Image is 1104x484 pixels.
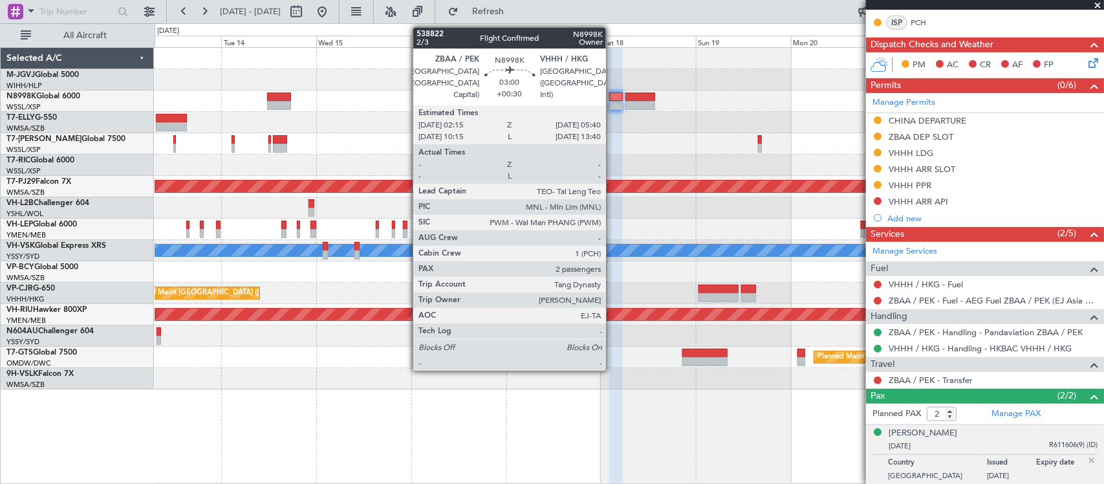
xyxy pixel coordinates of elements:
a: VH-LEPGlobal 6000 [6,221,77,228]
span: Refresh [461,7,515,16]
p: Issued [987,458,1037,471]
a: T7-ELLYG-550 [6,114,57,122]
div: [PERSON_NAME] [889,427,957,440]
span: Handling [871,309,907,324]
span: (2/5) [1057,226,1076,240]
div: Planned Maint [GEOGRAPHIC_DATA] ([GEOGRAPHIC_DATA] Intl) [129,283,345,303]
a: WSSL/XSP [6,145,41,155]
a: YSSY/SYD [6,337,39,347]
span: T7-ELLY [6,114,35,122]
div: VHHH ARR API [889,196,948,207]
span: PM [913,59,925,72]
a: WMSA/SZB [6,380,45,390]
a: Manage Permits [872,96,935,109]
a: N604AUChallenger 604 [6,327,94,335]
p: Country [888,458,987,471]
p: Expiry date [1037,458,1087,471]
div: Mon 20 [791,36,886,47]
img: close [1086,455,1098,467]
div: CHINA DEPARTURE [889,115,966,126]
a: T7-[PERSON_NAME]Global 7500 [6,135,125,143]
a: ZBAA / PEK - Handling - Pandaviation ZBAA / PEK [889,327,1083,338]
span: Fuel [871,261,888,276]
div: Thu 16 [411,36,506,47]
div: Mon 13 [126,36,221,47]
a: WSSL/XSP [6,102,41,112]
span: R611606(9) (ID) [1049,440,1098,451]
div: VHHH PPR [889,180,931,191]
span: Dispatch Checks and Weather [871,38,993,52]
a: N8998KGlobal 6000 [6,93,80,100]
a: VP-CJRG-650 [6,285,55,292]
div: Sat 18 [601,36,696,47]
span: VH-RIU [6,306,33,314]
a: 9H-VSLKFalcon 7X [6,370,74,378]
p: [GEOGRAPHIC_DATA] [888,471,987,484]
p: [DATE] [987,471,1037,484]
a: Manage Services [872,245,937,258]
span: FP [1044,59,1054,72]
span: All Aircraft [34,31,136,40]
span: Services [871,227,904,242]
a: T7-GTSGlobal 7500 [6,349,77,357]
input: Trip Number [39,2,114,21]
span: Travel [871,357,894,372]
span: VH-L2B [6,199,34,207]
a: ZBAA / PEK - Transfer [889,375,973,386]
div: VHHH ARR SLOT [889,164,955,175]
span: T7-PJ29 [6,178,36,186]
a: WSSL/XSP [6,166,41,176]
a: ZBAA / PEK - Fuel - AEG Fuel ZBAA / PEK (EJ Asia Only) [889,295,1098,306]
a: OMDW/DWC [6,358,51,368]
span: Pax [871,389,885,404]
a: YMEN/MEB [6,230,46,240]
span: N604AU [6,327,38,335]
a: T7-RICGlobal 6000 [6,157,74,164]
span: T7-RIC [6,157,30,164]
div: [DATE] [157,26,179,37]
span: VH-LEP [6,221,33,228]
div: Sun 19 [696,36,791,47]
a: VHHH/HKG [6,294,45,304]
span: VH-VSK [6,242,35,250]
span: VP-BCY [6,263,34,271]
a: VH-RIUHawker 800XP [6,306,87,314]
a: PCH [911,17,940,28]
a: YSHL/WOL [6,209,43,219]
a: VH-L2BChallenger 604 [6,199,89,207]
div: Fri 17 [506,36,601,47]
a: M-JGVJGlobal 5000 [6,71,79,79]
span: M-JGVJ [6,71,35,79]
button: All Aircraft [14,25,140,46]
span: AF [1012,59,1023,72]
span: 9H-VSLK [6,370,38,378]
span: CR [980,59,991,72]
a: WMSA/SZB [6,124,45,133]
a: Manage PAX [991,408,1041,421]
span: T7-[PERSON_NAME] [6,135,81,143]
label: Planned PAX [872,408,921,421]
span: [DATE] - [DATE] [220,6,281,17]
span: (0/6) [1057,78,1076,92]
a: YMEN/MEB [6,316,46,325]
span: T7-GTS [6,349,33,357]
a: VH-VSKGlobal Express XRS [6,242,106,250]
a: WMSA/SZB [6,188,45,197]
a: VHHH / HKG - Fuel [889,279,963,290]
span: AC [947,59,958,72]
span: [DATE] [889,441,911,451]
div: ZBAA DEP SLOT [889,131,953,142]
button: Refresh [442,1,519,22]
span: VP-CJR [6,285,33,292]
a: YSSY/SYD [6,252,39,261]
a: T7-PJ29Falcon 7X [6,178,71,186]
a: WMSA/SZB [6,273,45,283]
div: Planned Maint [GEOGRAPHIC_DATA] (Seletar) [817,347,969,367]
span: N8998K [6,93,36,100]
a: VHHH / HKG - Handling - HKBAC VHHH / HKG [889,343,1072,354]
div: ISP [886,16,907,30]
a: VP-BCYGlobal 5000 [6,263,78,271]
span: Permits [871,78,901,93]
div: Wed 15 [316,36,411,47]
div: Tue 14 [221,36,316,47]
